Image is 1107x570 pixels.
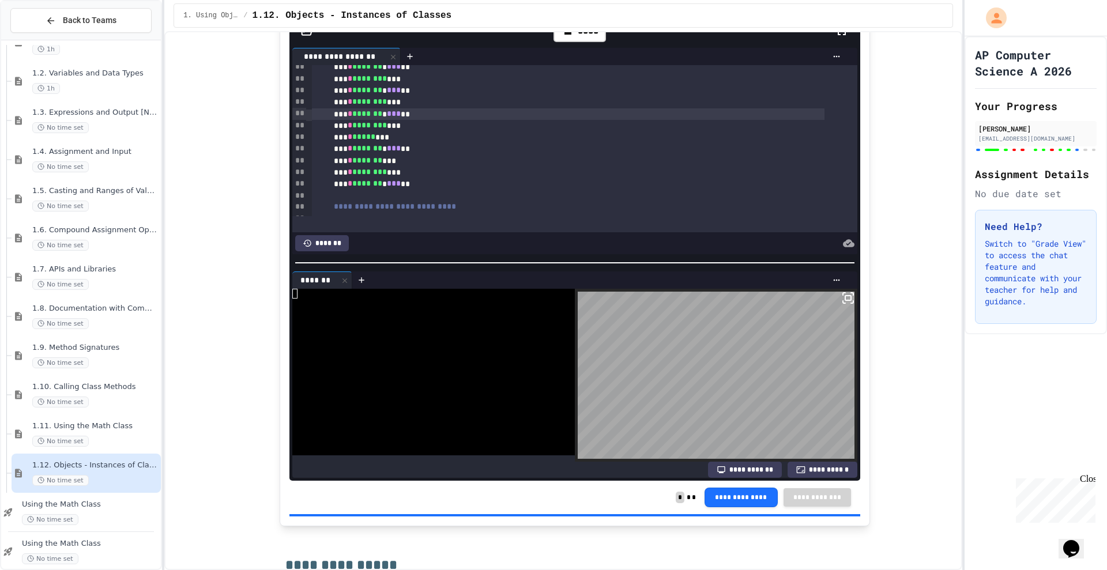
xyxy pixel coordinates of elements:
[22,500,159,509] span: Using the Math Class
[32,225,159,235] span: 1.6. Compound Assignment Operators
[32,421,159,431] span: 1.11. Using the Math Class
[1059,524,1095,558] iframe: chat widget
[32,460,159,470] span: 1.12. Objects - Instances of Classes
[985,238,1087,307] p: Switch to "Grade View" to access the chat feature and communicate with your teacher for help and ...
[32,122,89,133] span: No time set
[32,108,159,118] span: 1.3. Expressions and Output [New]
[978,123,1093,134] div: [PERSON_NAME]
[32,83,60,94] span: 1h
[32,475,89,486] span: No time set
[32,265,159,274] span: 1.7. APIs and Libraries
[32,186,159,196] span: 1.5. Casting and Ranges of Values
[22,514,78,525] span: No time set
[32,161,89,172] span: No time set
[32,201,89,212] span: No time set
[32,397,89,407] span: No time set
[1011,474,1095,523] iframe: chat widget
[32,304,159,314] span: 1.8. Documentation with Comments and Preconditions
[975,47,1097,79] h1: AP Computer Science A 2026
[32,147,159,157] span: 1.4. Assignment and Input
[183,11,239,20] span: 1. Using Objects and Methods
[32,44,60,55] span: 1h
[974,5,1010,31] div: My Account
[5,5,80,73] div: Chat with us now!Close
[32,69,159,78] span: 1.2. Variables and Data Types
[22,539,159,549] span: Using the Math Class
[10,8,152,33] button: Back to Teams
[63,14,116,27] span: Back to Teams
[975,166,1097,182] h2: Assignment Details
[32,279,89,290] span: No time set
[22,553,78,564] span: No time set
[253,9,452,22] span: 1.12. Objects - Instances of Classes
[32,357,89,368] span: No time set
[32,382,159,392] span: 1.10. Calling Class Methods
[985,220,1087,233] h3: Need Help?
[975,187,1097,201] div: No due date set
[32,436,89,447] span: No time set
[32,343,159,353] span: 1.9. Method Signatures
[978,134,1093,143] div: [EMAIL_ADDRESS][DOMAIN_NAME]
[32,240,89,251] span: No time set
[975,98,1097,114] h2: Your Progress
[243,11,247,20] span: /
[32,318,89,329] span: No time set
